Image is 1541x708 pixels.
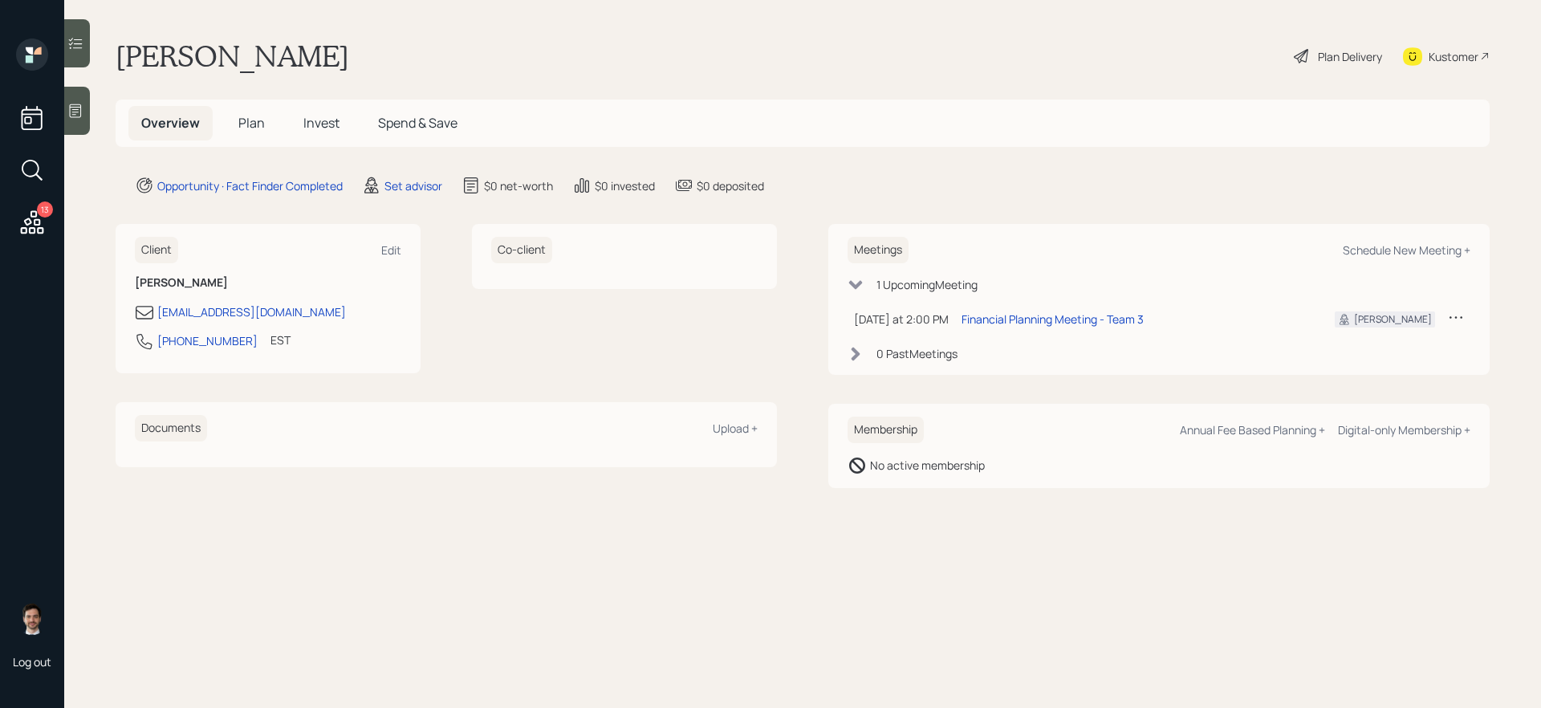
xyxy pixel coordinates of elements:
span: Overview [141,114,200,132]
div: $0 deposited [697,177,764,194]
div: Upload + [713,421,758,436]
div: Digital-only Membership + [1338,422,1470,437]
h6: Documents [135,415,207,441]
div: 0 Past Meeting s [876,345,958,362]
h6: Co-client [491,237,552,263]
h6: Client [135,237,178,263]
h6: Membership [848,417,924,443]
div: 1 Upcoming Meeting [876,276,978,293]
div: Edit [381,242,401,258]
div: No active membership [870,457,985,474]
div: Kustomer [1429,48,1478,65]
div: [PERSON_NAME] [1354,312,1432,327]
div: Annual Fee Based Planning + [1180,422,1325,437]
h6: [PERSON_NAME] [135,276,401,290]
span: Plan [238,114,265,132]
div: [PHONE_NUMBER] [157,332,258,349]
div: Financial Planning Meeting - Team 3 [962,311,1144,328]
h6: Meetings [848,237,909,263]
div: Opportunity · Fact Finder Completed [157,177,343,194]
div: Set advisor [384,177,442,194]
div: [EMAIL_ADDRESS][DOMAIN_NAME] [157,303,346,320]
div: Log out [13,654,51,669]
div: EST [270,332,291,348]
div: $0 invested [595,177,655,194]
div: [DATE] at 2:00 PM [854,311,949,328]
div: Plan Delivery [1318,48,1382,65]
span: Spend & Save [378,114,457,132]
h1: [PERSON_NAME] [116,39,349,74]
div: Schedule New Meeting + [1343,242,1470,258]
img: jonah-coleman-headshot.png [16,603,48,635]
span: Invest [303,114,340,132]
div: $0 net-worth [484,177,553,194]
div: 13 [37,201,53,218]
